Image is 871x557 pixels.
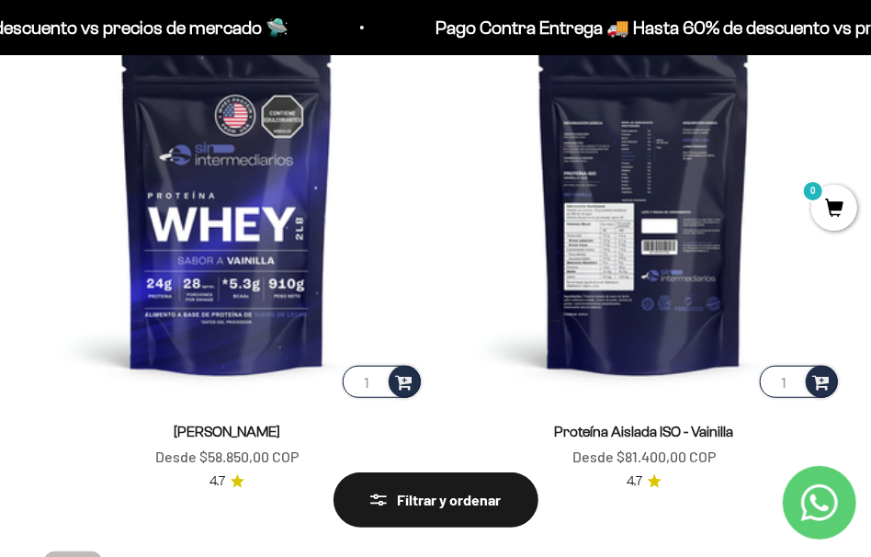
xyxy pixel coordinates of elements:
sale-price: Desde $58.850,00 COP [155,445,299,469]
sale-price: Desde $81.400,00 COP [572,445,716,469]
a: 0 [811,199,857,220]
mark: 0 [802,180,824,202]
a: [PERSON_NAME] [174,424,280,439]
img: Proteína Aislada ISO - Vainilla [447,6,842,402]
button: Filtrar y ordenar [334,472,538,528]
div: Filtrar y ordenar [370,488,502,512]
a: Proteína Aislada ISO - Vainilla [555,424,734,439]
